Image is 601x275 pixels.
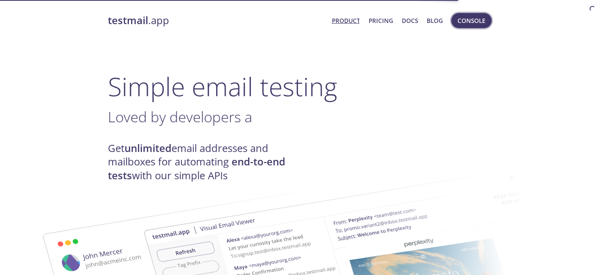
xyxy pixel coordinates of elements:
a: Docs [402,15,418,26]
a: testmail.app [108,14,326,27]
button: Console [451,13,492,28]
a: Product [332,15,360,26]
strong: testmail [108,13,148,27]
a: Pricing [368,15,393,26]
span: Loved by developers a [108,107,252,127]
strong: unlimited [124,141,171,155]
span: Console [458,15,485,26]
strong: end-to-end tests [108,155,285,182]
a: Blog [427,15,443,26]
h4: Get email addresses and mailboxes for automating with our simple APIs [108,142,301,182]
h1: Simple email testing [108,71,494,102]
